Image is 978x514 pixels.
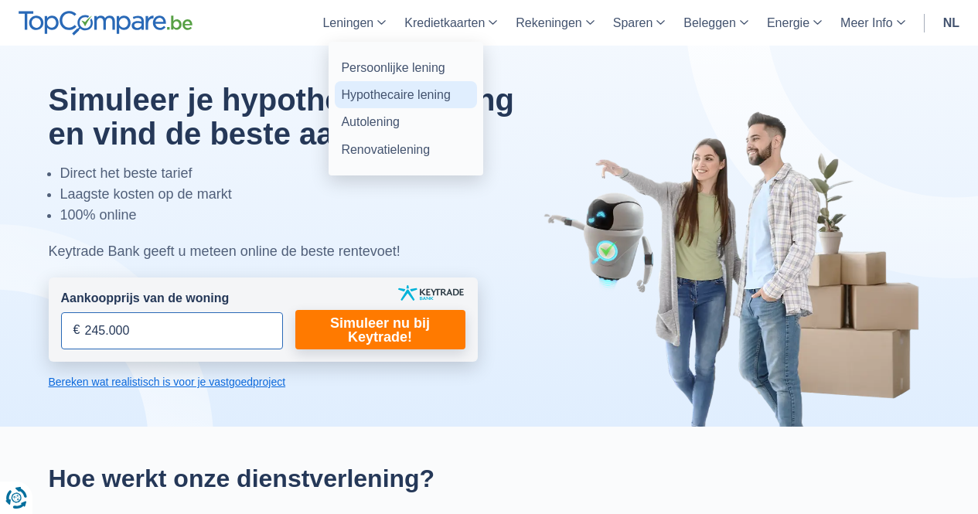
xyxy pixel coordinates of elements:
[335,108,477,135] a: Autolening
[295,310,465,349] a: Simuleer nu bij Keytrade!
[49,464,930,493] h2: Hoe werkt onze dienstverlening?
[61,290,230,308] label: Aankoopprijs van de woning
[49,83,554,151] h1: Simuleer je hypothecaire lening en vind de beste aanbieding
[335,81,477,108] a: Hypothecaire lening
[335,54,477,81] a: Persoonlijke lening
[335,136,477,163] a: Renovatielening
[544,110,930,427] img: image-hero
[60,163,554,184] li: Direct het beste tarief
[49,241,554,262] div: Keytrade Bank geeft u meteen online de beste rentevoet!
[19,11,193,36] img: TopCompare
[60,184,554,205] li: Laagste kosten op de markt
[49,374,478,390] a: Bereken wat realistisch is voor je vastgoedproject
[60,205,554,226] li: 100% online
[398,285,464,301] img: keytrade
[73,322,80,339] span: €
